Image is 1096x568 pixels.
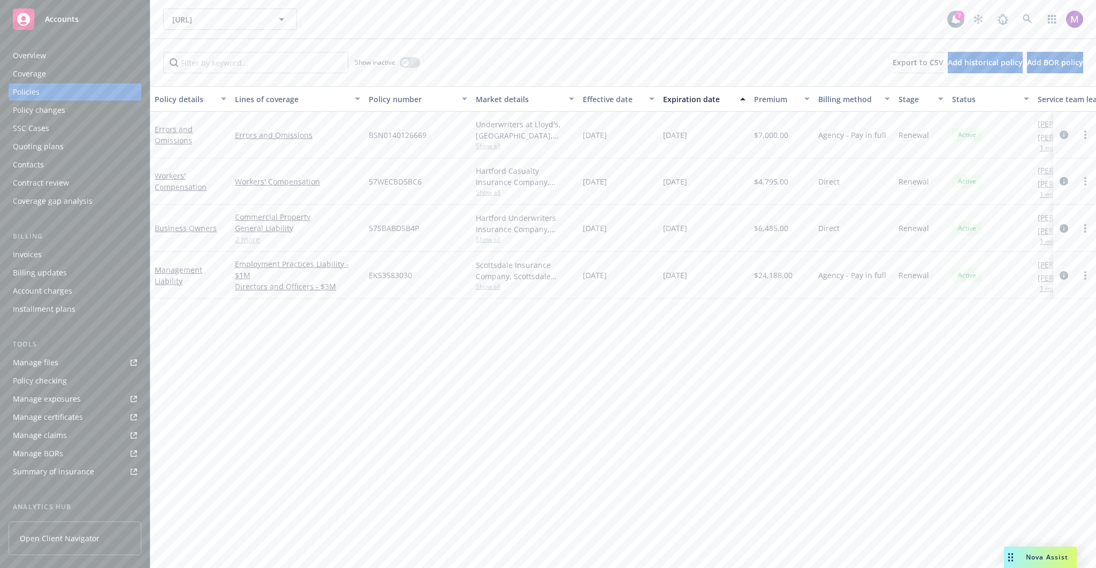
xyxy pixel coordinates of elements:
button: [URL] [163,9,297,30]
div: Policy details [155,94,215,105]
div: Contract review [13,174,69,191]
a: Quoting plans [9,138,141,155]
div: Manage claims [13,427,67,444]
span: Agency - Pay in full [818,270,886,281]
a: circleInformation [1057,175,1070,188]
a: Management Liability [155,265,202,286]
span: $4,795.00 [754,176,788,187]
a: more [1079,222,1092,235]
a: SSC Cases [9,120,141,137]
span: Active [956,271,978,280]
span: Show all [476,282,574,291]
a: Stop snowing [968,9,989,30]
div: Market details [476,94,562,105]
button: Export to CSV [893,52,943,73]
a: Business Owners [155,223,217,233]
div: SSC Cases [13,120,49,137]
span: [DATE] [663,129,687,141]
span: Add BOR policy [1027,57,1083,67]
span: Open Client Navigator [20,533,100,544]
a: Manage files [9,354,141,371]
div: Lines of coverage [235,94,348,105]
a: circleInformation [1057,269,1070,282]
button: Expiration date [659,86,750,112]
a: circleInformation [1057,222,1070,235]
div: Billing method [818,94,878,105]
a: Installment plans [9,301,141,318]
a: Policy changes [9,102,141,119]
div: Tools [9,339,141,350]
span: Add historical policy [948,57,1023,67]
span: Show all [476,235,574,244]
a: General Liability [235,222,360,234]
div: Underwriters at Lloyd's, [GEOGRAPHIC_DATA], [PERSON_NAME] of [GEOGRAPHIC_DATA], CFC Underwriting,... [476,119,574,141]
a: Commercial Property [235,211,360,222]
a: circleInformation [1057,128,1070,141]
a: more [1079,269,1092,282]
div: Analytics hub [9,502,141,512]
div: Hartford Casualty Insurance Company, Hartford Insurance Group [476,165,574,188]
div: Summary of insurance [13,463,94,480]
a: Accounts [9,4,141,34]
button: Billing method [814,86,894,112]
span: [DATE] [663,176,687,187]
span: Active [956,176,978,186]
a: Workers' Compensation [155,171,207,192]
span: [DATE] [663,222,687,234]
button: 1 more [1040,191,1061,198]
button: Policy number [364,86,471,112]
div: Installment plans [13,301,75,318]
button: Lines of coverage [231,86,364,112]
a: Manage certificates [9,409,141,426]
span: [DATE] [583,222,607,234]
a: Errors and Omissions [155,124,193,145]
span: Show all [476,141,574,150]
div: Hartford Underwriters Insurance Company, Hartford Insurance Group [476,212,574,235]
button: Add BOR policy [1027,52,1083,73]
div: Policy number [369,94,455,105]
div: Coverage [13,65,46,82]
a: Report a Bug [992,9,1014,30]
button: Effective date [579,86,659,112]
span: 57SBABD5B4P [369,222,419,234]
span: 57WECBD5BC6 [369,176,422,187]
div: 7 [955,11,964,20]
span: [DATE] [583,270,607,281]
div: Status [952,94,1017,105]
span: Nova Assist [1026,552,1068,562]
div: Coverage gap analysis [13,193,93,210]
a: Contacts [9,156,141,173]
span: [DATE] [663,270,687,281]
div: Quoting plans [13,138,64,155]
a: Manage exposures [9,390,141,408]
button: 1 more [1040,239,1061,245]
button: Nova Assist [1004,547,1077,568]
span: $24,188.00 [754,270,793,281]
div: Account charges [13,282,72,300]
a: more [1079,128,1092,141]
div: Drag to move [1004,547,1017,568]
div: Manage exposures [13,390,81,408]
span: BSN0140126669 [369,129,427,141]
span: Export to CSV [893,57,943,67]
div: Policy checking [13,372,67,389]
span: Show all [476,188,574,197]
span: Renewal [899,129,929,141]
button: Status [948,86,1033,112]
a: Errors and Omissions [235,129,360,141]
img: photo [1066,11,1083,28]
div: Scottsdale Insurance Company, Scottsdale Insurance Company (Nationwide), E-Risk Services, CRC Group [476,259,574,282]
span: Renewal [899,222,929,234]
a: Search [1017,9,1038,30]
div: Billing updates [13,264,67,281]
div: Effective date [583,94,643,105]
span: Direct [818,176,840,187]
span: $7,000.00 [754,129,788,141]
span: Active [956,224,978,233]
div: Contacts [13,156,44,173]
a: Summary of insurance [9,463,141,480]
div: Stage [899,94,932,105]
a: Coverage gap analysis [9,193,141,210]
div: Manage certificates [13,409,83,426]
a: 2 more [235,234,360,245]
